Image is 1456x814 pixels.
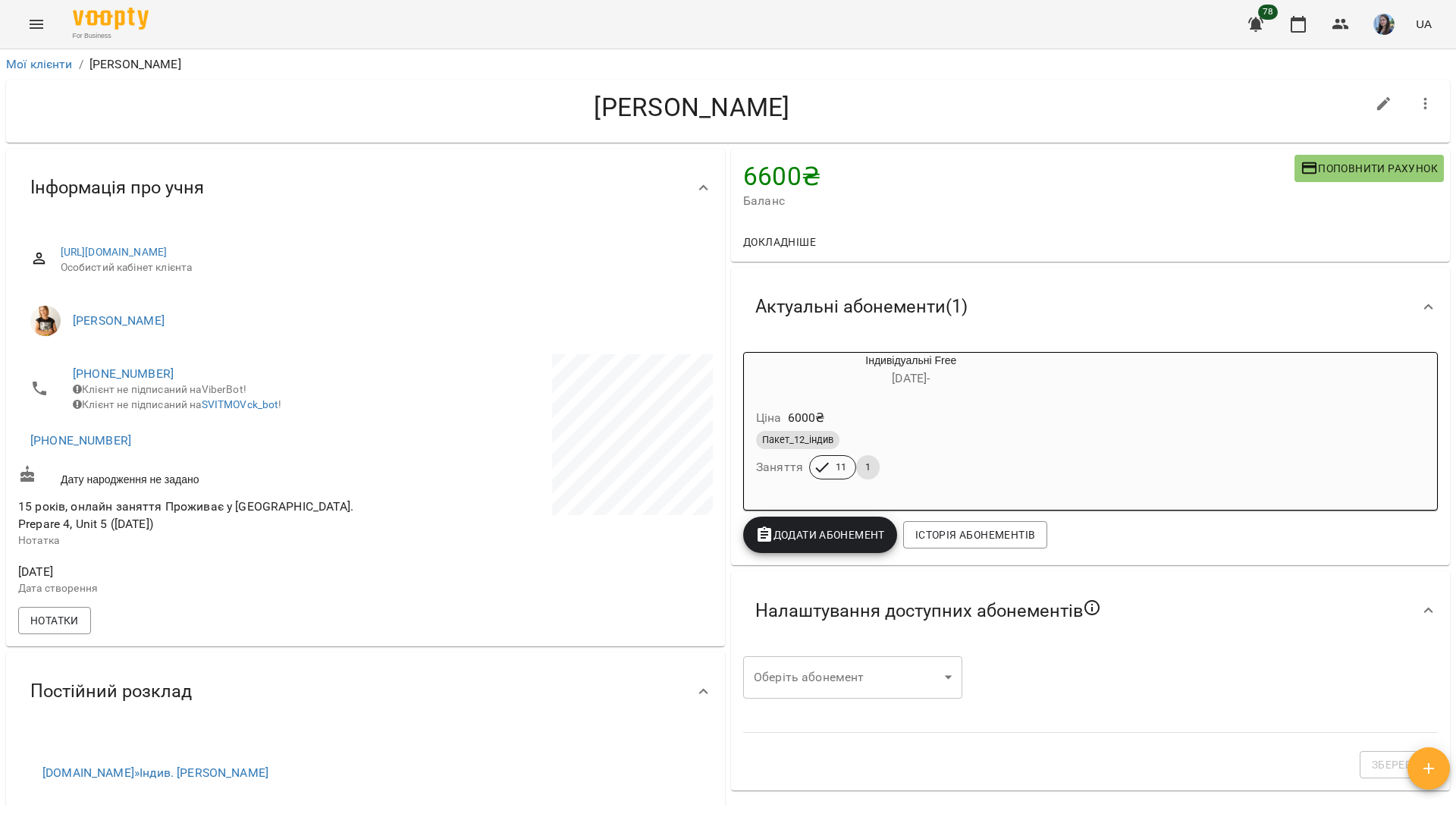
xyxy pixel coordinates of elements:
[755,526,885,544] span: Додати Абонемент
[856,460,880,474] span: 1
[30,176,204,200] span: Інформація про учня
[30,306,61,336] img: Шиленко Альона Федорівна
[1083,599,1101,617] svg: Якщо не обрано жодного, клієнт зможе побачити всі публічні абонементи
[202,398,279,410] a: SVITMOVck_bot
[788,409,825,427] p: 6000 ₴
[6,652,725,731] div: Постійний розклад
[1301,159,1438,178] span: Поповнити рахунок
[827,460,855,474] span: 11
[1416,16,1432,32] span: UA
[737,228,822,256] button: Докладніше
[18,6,55,42] button: Menu
[89,55,181,74] p: [PERSON_NAME]
[743,192,1294,210] span: Баланс
[743,161,1294,192] h4: 6600 ₴
[756,407,782,429] h6: Ціна
[744,353,1078,498] button: Індивідуальні Free[DATE]- Ціна6000₴Пакет_12_індивЗаняття111
[1294,155,1444,182] button: Поповнити рахунок
[1373,14,1395,35] img: b6e1badff8a581c3b3d1def27785cccf.jpg
[18,92,1366,123] h4: [PERSON_NAME]
[18,533,362,548] p: Нотатка
[744,353,1078,389] div: Індивідуальні Free
[73,8,149,30] img: Voopty Logo
[30,433,131,448] a: [PHONE_NUMBER]
[731,571,1450,650] div: Налаштування доступних абонементів
[6,55,1450,74] nav: breadcrumb
[42,765,268,780] a: [DOMAIN_NAME]»Індив. [PERSON_NAME]
[15,462,366,490] div: Дату народження не задано
[1410,10,1438,38] button: UA
[73,383,246,395] span: Клієнт не підписаний на ViberBot!
[743,517,897,553] button: Додати Абонемент
[756,433,839,447] span: Пакет_12_індив
[30,680,192,703] span: Постійний розклад
[18,581,362,596] p: Дата створення
[18,499,353,532] span: 15 років, онлайн заняття Проживає у [GEOGRAPHIC_DATA]. Prepare 4, Unit 5 ([DATE])
[73,313,165,328] a: [PERSON_NAME]
[915,526,1035,544] span: Історія абонементів
[73,31,149,41] span: For Business
[61,260,701,275] span: Особистий кабінет клієнта
[755,295,968,319] span: Актуальні абонементи ( 1 )
[61,246,168,258] a: [URL][DOMAIN_NAME]
[892,371,930,385] span: [DATE] -
[18,607,91,634] button: Нотатки
[743,656,962,699] div: ​
[18,563,362,581] span: [DATE]
[755,599,1101,623] span: Налаштування доступних абонементів
[6,57,73,71] a: Мої клієнти
[73,398,282,410] span: Клієнт не підписаний на !
[731,268,1450,346] div: Актуальні абонементи(1)
[756,457,803,478] h6: Заняття
[6,149,725,227] div: Інформація про учня
[30,611,79,630] span: Нотатки
[743,233,816,251] span: Докладніше
[903,521,1047,548] button: Історія абонементів
[79,55,83,74] li: /
[73,366,174,381] a: [PHONE_NUMBER]
[1258,5,1278,20] span: 78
